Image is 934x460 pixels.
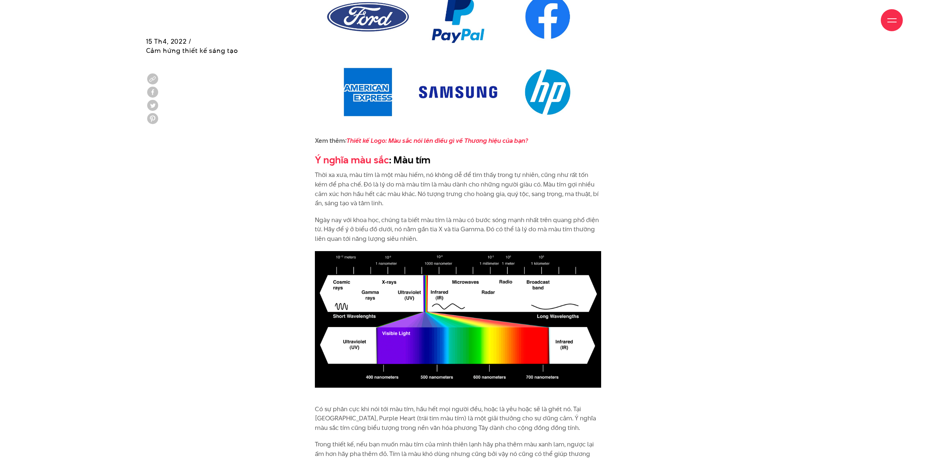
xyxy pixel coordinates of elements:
span: 15 Th4, 2022 / Cảm hứng thiết kế sáng tạo [146,37,238,55]
p: Có sự phân cực khi nói tới màu tím, hầu hết mọi người đều, hoặc là yêu hoặc sẽ là ghét nó. Tại [G... [315,405,601,433]
a: Thiết kế Logo: Màu sắc nói lên điều gì về Thương hiệu của bạn? [346,136,528,145]
strong: Xem thêm [315,136,528,145]
p: Thời xa xưa, màu tím là một màu hiếm, nó không dễ để tìm thấy trong tự nhiên, cũng như rất tốn ké... [315,170,601,208]
h2: : Màu tím [315,153,601,167]
p: Ngày nay với khoa học, chúng ta biết màu tím là màu có bước sóng mạnh nhất trên quang phổ điện từ... [315,215,601,244]
a: Ý nghĩa màu sắc [315,153,389,167]
em: : [345,136,528,145]
img: y nghia mau sac va cach ung dung mau trong thiet ke [315,251,601,388]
